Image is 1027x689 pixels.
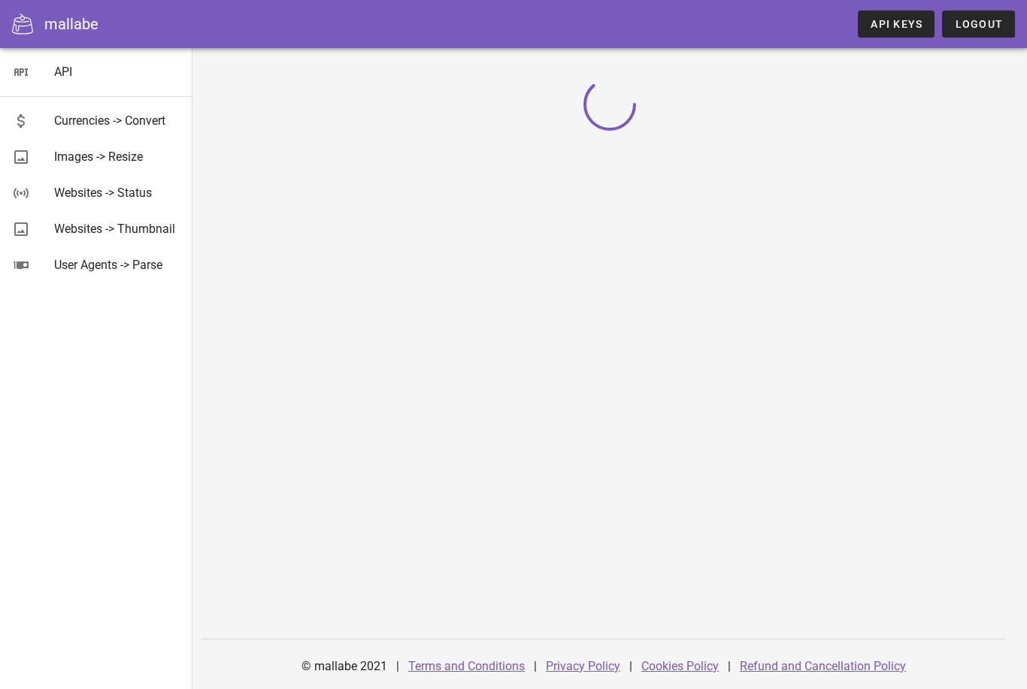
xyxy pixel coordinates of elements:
[44,13,98,35] div: mallabe
[942,11,1015,38] button: Logout
[858,11,935,38] a: API Keys
[728,648,731,684] div: |
[54,186,180,200] div: Websites -> Status
[870,18,922,30] span: API Keys
[954,18,1003,30] span: Logout
[408,659,525,673] a: Terms and Conditions
[54,222,180,236] div: Websites -> Thumbnail
[54,113,180,128] div: Currencies -> Convert
[292,648,396,684] div: © mallabe 2021
[54,65,180,79] div: API
[629,648,632,684] div: |
[546,659,620,673] a: Privacy Policy
[641,659,719,673] a: Cookies Policy
[534,648,537,684] div: |
[396,648,399,684] div: |
[54,150,180,164] div: Images -> Resize
[54,258,180,272] div: User Agents -> Parse
[740,659,906,673] a: Refund and Cancellation Policy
